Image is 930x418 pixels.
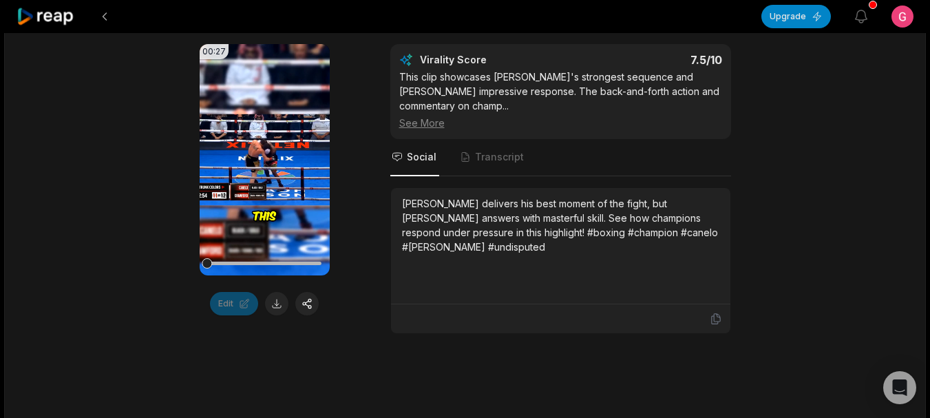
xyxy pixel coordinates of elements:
[761,5,831,28] button: Upgrade
[883,371,916,404] div: Open Intercom Messenger
[475,150,524,164] span: Transcript
[407,150,436,164] span: Social
[399,116,722,130] div: See More
[200,44,330,275] video: Your browser does not support mp4 format.
[399,70,722,130] div: This clip showcases [PERSON_NAME]'s strongest sequence and [PERSON_NAME] impressive response. The...
[390,139,731,176] nav: Tabs
[420,53,568,67] div: Virality Score
[402,196,719,254] div: [PERSON_NAME] delivers his best moment of the fight, but [PERSON_NAME] answers with masterful ski...
[210,292,258,315] button: Edit
[574,53,722,67] div: 7.5 /10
